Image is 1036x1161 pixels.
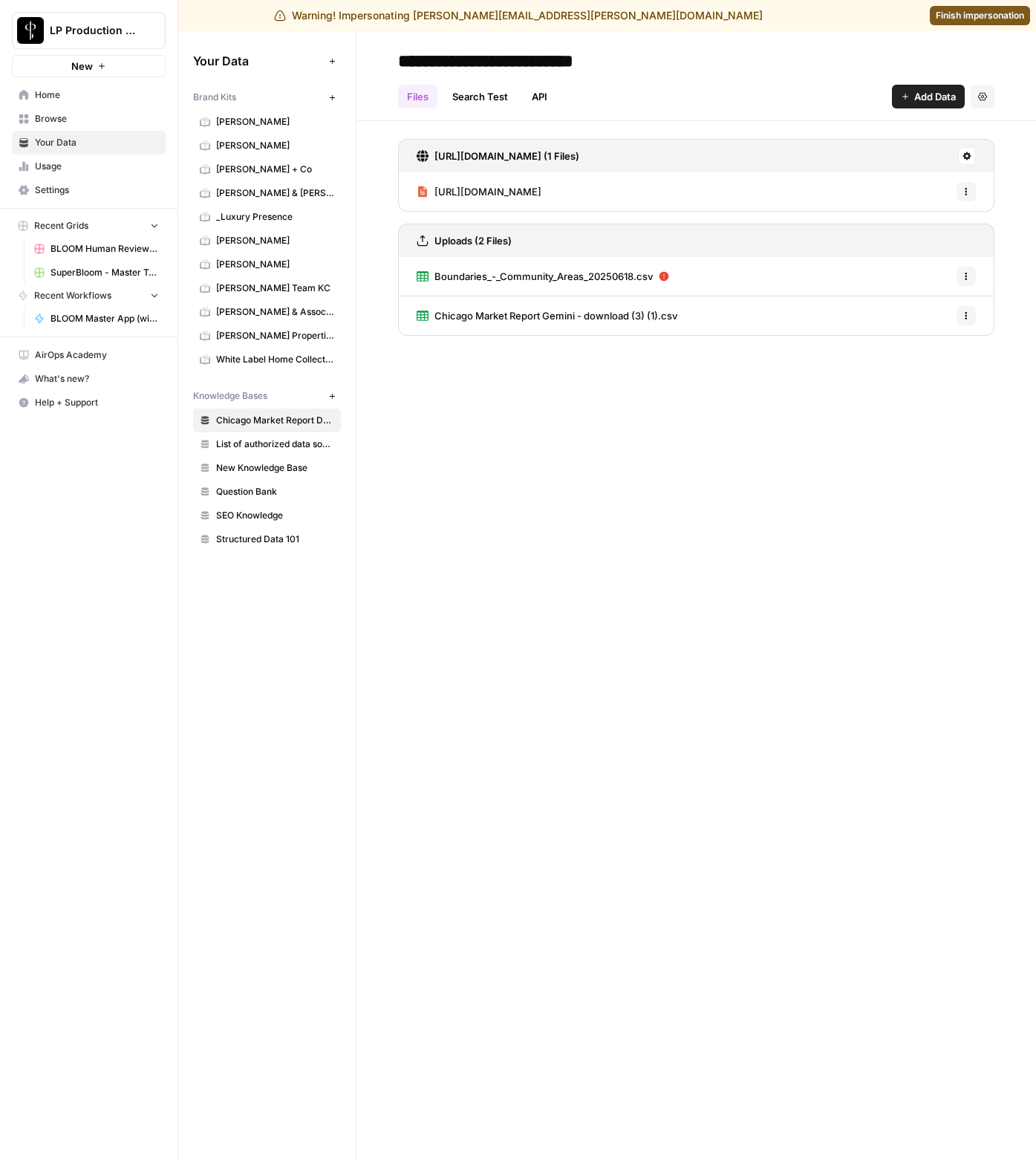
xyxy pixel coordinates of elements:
[27,261,166,284] a: SuperBloom - Master Topic List
[443,85,517,108] a: Search Test
[193,300,341,324] a: [PERSON_NAME] & Associates
[417,257,669,296] a: Boundaries_-_Community_Areas_20250618.csv
[12,107,166,131] a: Browse
[434,149,579,163] h3: [URL][DOMAIN_NAME] (1 Files)
[71,59,93,74] span: New
[216,533,334,546] span: Structured Data 101
[434,269,653,284] span: Boundaries_-_Community_Areas_20250618.csv
[193,229,341,253] a: [PERSON_NAME]
[193,181,341,205] a: [PERSON_NAME] & [PERSON_NAME]
[35,160,159,173] span: Usage
[35,183,159,197] span: Settings
[193,324,341,348] a: [PERSON_NAME] Properties Team
[216,163,334,176] span: [PERSON_NAME] + Co
[398,85,437,108] a: Files
[193,52,323,70] span: Your Data
[417,172,541,211] a: [URL][DOMAIN_NAME]
[216,353,334,366] span: White Label Home Collective
[12,12,166,49] button: Workspace: LP Production Workloads
[193,389,267,403] span: Knowledge Bases
[193,91,236,104] span: Brand Kits
[193,504,341,527] a: SEO Knowledge
[216,139,334,152] span: [PERSON_NAME]
[12,215,166,237] button: Recent Grids
[13,368,165,390] div: What's new?
[50,23,140,38] span: LP Production Workloads
[12,131,166,155] a: Your Data
[193,348,341,371] a: White Label Home Collective
[216,485,334,498] span: Question Bank
[216,186,334,200] span: [PERSON_NAME] & [PERSON_NAME]
[35,136,159,149] span: Your Data
[216,258,334,271] span: [PERSON_NAME]
[27,237,166,261] a: BLOOM Human Review (ver2)
[12,178,166,202] a: Settings
[216,509,334,522] span: SEO Knowledge
[193,205,341,229] a: _Luxury Presence
[193,432,341,456] a: List of authorized data sources for blog articles
[914,89,956,104] span: Add Data
[12,55,166,77] button: New
[216,438,334,451] span: List of authorized data sources for blog articles
[35,348,159,362] span: AirOps Academy
[417,140,579,172] a: [URL][DOMAIN_NAME] (1 Files)
[193,480,341,504] a: Question Bank
[17,17,44,44] img: LP Production Workloads Logo
[35,396,159,409] span: Help + Support
[193,134,341,157] a: [PERSON_NAME]
[12,367,166,391] button: What's new?
[274,8,763,23] div: Warning! Impersonating [PERSON_NAME][EMAIL_ADDRESS][PERSON_NAME][DOMAIN_NAME]
[35,88,159,102] span: Home
[434,308,677,323] span: Chicago Market Report Gemini - download (3) (1).csv
[34,289,111,302] span: Recent Workflows
[930,6,1030,25] a: Finish impersonation
[216,414,334,427] span: Chicago Market Report Data
[193,276,341,300] a: [PERSON_NAME] Team KC
[193,157,341,181] a: [PERSON_NAME] + Co
[12,284,166,307] button: Recent Workflows
[34,219,88,232] span: Recent Grids
[892,85,965,108] button: Add Data
[51,242,159,256] span: BLOOM Human Review (ver2)
[193,409,341,432] a: Chicago Market Report Data
[417,224,512,257] a: Uploads (2 Files)
[193,527,341,551] a: Structured Data 101
[523,85,556,108] a: API
[51,266,159,279] span: SuperBloom - Master Topic List
[12,343,166,367] a: AirOps Academy
[193,456,341,480] a: New Knowledge Base
[12,155,166,178] a: Usage
[193,253,341,276] a: [PERSON_NAME]
[216,234,334,247] span: [PERSON_NAME]
[417,296,677,335] a: Chicago Market Report Gemini - download (3) (1).csv
[216,210,334,224] span: _Luxury Presence
[434,184,541,199] span: [URL][DOMAIN_NAME]
[216,282,334,295] span: [PERSON_NAME] Team KC
[27,307,166,331] a: BLOOM Master App (with human review)
[216,329,334,342] span: [PERSON_NAME] Properties Team
[51,312,159,325] span: BLOOM Master App (with human review)
[12,391,166,414] button: Help + Support
[12,83,166,107] a: Home
[434,233,512,248] h3: Uploads (2 Files)
[216,115,334,129] span: [PERSON_NAME]
[35,112,159,126] span: Browse
[936,9,1024,22] span: Finish impersonation
[216,305,334,319] span: [PERSON_NAME] & Associates
[216,461,334,475] span: New Knowledge Base
[193,110,341,134] a: [PERSON_NAME]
